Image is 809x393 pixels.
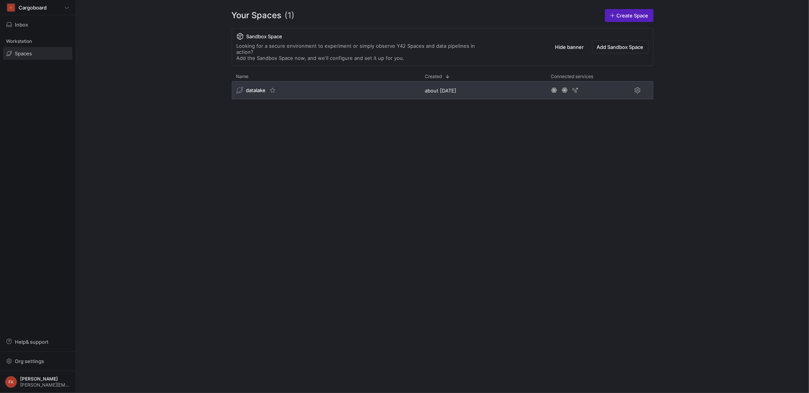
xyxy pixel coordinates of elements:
div: Workstation [3,36,72,47]
div: Looking for a secure environment to experiment or simply observe Y42 Spaces and data pipelines in... [237,43,491,61]
span: about [DATE] [425,88,457,94]
div: Press SPACE to select this row. [232,81,653,102]
span: datalake [246,87,266,93]
button: Hide banner [550,41,589,53]
span: [PERSON_NAME][EMAIL_ADDRESS][PERSON_NAME][DOMAIN_NAME] [20,382,71,388]
span: Add Sandbox Space [597,44,644,50]
span: Cargoboard [19,5,47,11]
span: Your Spaces [232,9,282,22]
button: Add Sandbox Space [592,41,649,53]
span: [PERSON_NAME] [20,376,71,382]
button: Inbox [3,18,72,31]
a: Create Space [605,9,653,22]
div: C [7,4,15,11]
span: Spaces [15,50,32,56]
span: Inbox [15,22,28,28]
div: FK [5,376,17,388]
span: Help & support [15,339,49,345]
a: Spaces [3,47,72,60]
button: Org settings [3,355,72,368]
a: Org settings [3,359,72,365]
span: Hide banner [555,44,584,50]
button: Help& support [3,335,72,348]
span: Org settings [15,358,44,364]
span: (1) [285,9,295,22]
span: Connected services [551,74,594,79]
span: Name [236,74,249,79]
span: Sandbox Space [247,33,283,39]
span: Created [425,74,442,79]
span: Create Space [617,13,649,19]
button: FK[PERSON_NAME][PERSON_NAME][EMAIL_ADDRESS][PERSON_NAME][DOMAIN_NAME] [3,374,72,390]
